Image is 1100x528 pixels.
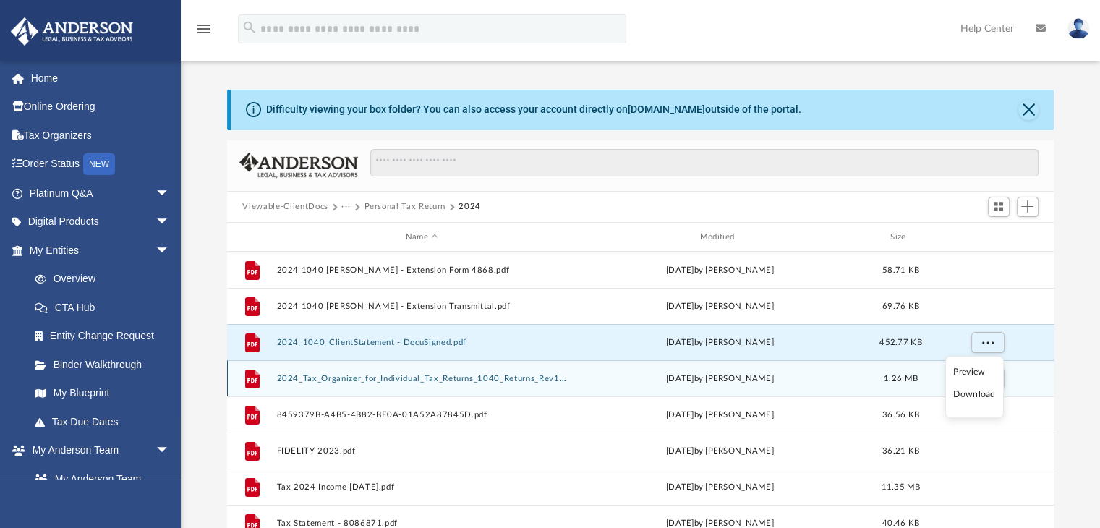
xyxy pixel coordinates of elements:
div: Modified [574,231,865,244]
span: arrow_drop_down [155,208,184,237]
span: 11.35 MB [881,483,920,491]
div: [DATE] by [PERSON_NAME] [574,481,866,494]
span: arrow_drop_down [155,236,184,265]
a: Tax Organizers [10,121,192,150]
span: 452.77 KB [879,338,921,346]
button: Add [1017,197,1039,217]
button: 8459379B-A4B5-4B82-BE0A-01A52A87845D.pdf [276,410,568,420]
button: 2024 [459,200,481,213]
input: Search files and folders [370,149,1038,176]
a: Overview [20,265,192,294]
img: User Pic [1067,18,1089,39]
a: Binder Walkthrough [20,350,192,379]
span: arrow_drop_down [155,179,184,208]
a: Digital Productsarrow_drop_down [10,208,192,237]
button: FIDELITY 2023.pdf [276,446,568,456]
a: Entity Change Request [20,322,192,351]
div: id [233,231,269,244]
a: My Anderson Teamarrow_drop_down [10,436,184,465]
li: Download [953,387,995,402]
button: More options [971,332,1004,354]
a: Online Ordering [10,93,192,122]
a: My Anderson Team [20,464,177,493]
i: menu [195,20,213,38]
a: Platinum Q&Aarrow_drop_down [10,179,192,208]
ul: More options [945,356,1004,418]
button: ··· [341,200,351,213]
div: Difficulty viewing your box folder? You can also access your account directly on outside of the p... [266,102,801,117]
button: Switch to Grid View [988,197,1010,217]
i: search [242,20,257,35]
div: [DATE] by [PERSON_NAME] [574,300,866,313]
a: Tax Due Dates [20,407,192,436]
a: My Blueprint [20,379,184,408]
button: Tax Statement - 8086871.pdf [276,519,568,528]
div: [DATE] by [PERSON_NAME] [574,264,866,277]
button: 2024_1040_ClientStatement - DocuSigned.pdf [276,338,568,347]
div: [DATE] by [PERSON_NAME] [574,372,866,386]
div: [DATE] by [PERSON_NAME] [574,445,866,458]
a: Order StatusNEW [10,150,192,179]
a: My Entitiesarrow_drop_down [10,236,192,265]
span: 40.46 KB [882,519,918,527]
a: Home [10,64,192,93]
span: 1.26 MB [884,375,918,383]
button: Viewable-ClientDocs [242,200,328,213]
div: [DATE] by [PERSON_NAME] [574,336,866,349]
span: 36.56 KB [882,411,918,419]
button: 2024 1040 [PERSON_NAME] - Extension Form 4868.pdf [276,265,568,275]
div: Size [871,231,929,244]
div: id [936,231,1037,244]
span: 69.76 KB [882,302,918,310]
div: Name [276,231,567,244]
button: 2024_Tax_Organizer_for_Individual_Tax_Returns_1040_Returns_Rev112172024.pdf [276,374,568,383]
button: More options [971,368,1004,390]
a: [DOMAIN_NAME] [628,103,705,115]
span: 58.71 KB [882,266,918,274]
button: 2024 1040 [PERSON_NAME] - Extension Transmittal.pdf [276,302,568,311]
li: Preview [953,365,995,380]
span: 36.21 KB [882,447,918,455]
img: Anderson Advisors Platinum Portal [7,17,137,46]
button: Tax 2024 Income [DATE].pdf [276,482,568,492]
button: Close [1018,100,1039,120]
div: NEW [83,153,115,175]
span: arrow_drop_down [155,436,184,466]
a: menu [195,27,213,38]
a: CTA Hub [20,293,192,322]
div: [DATE] by [PERSON_NAME] [574,409,866,422]
button: Personal Tax Return [364,200,445,213]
